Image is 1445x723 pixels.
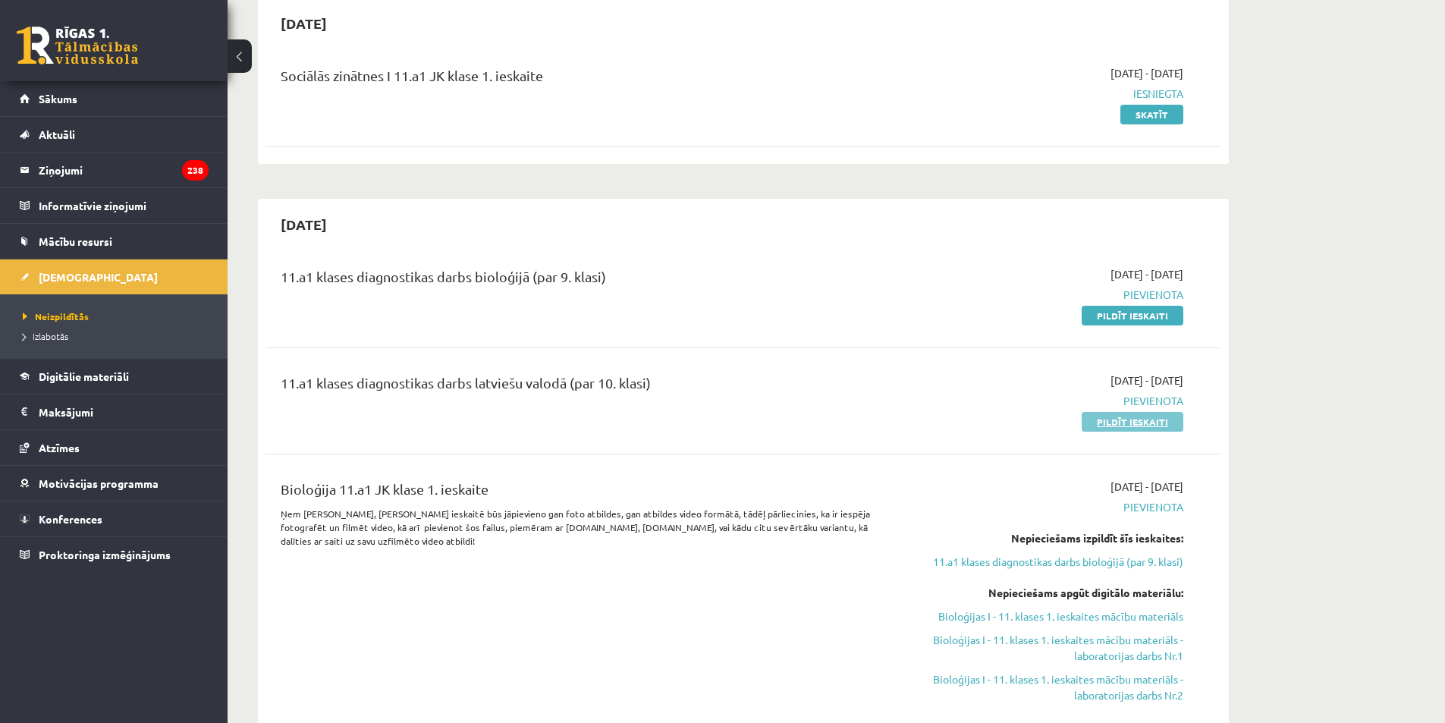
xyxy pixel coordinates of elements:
a: Ziņojumi238 [20,152,209,187]
span: Motivācijas programma [39,476,159,490]
a: Aktuāli [20,117,209,152]
a: Bioloģijas I - 11. klases 1. ieskaites mācību materiāls - laboratorijas darbs Nr.2 [897,671,1183,703]
i: 238 [182,160,209,181]
span: [DATE] - [DATE] [1110,373,1183,388]
a: Informatīvie ziņojumi [20,188,209,223]
a: Proktoringa izmēģinājums [20,537,209,572]
div: Sociālās zinātnes I 11.a1 JK klase 1. ieskaite [281,65,875,93]
legend: Ziņojumi [39,152,209,187]
div: Nepieciešams izpildīt šīs ieskaites: [897,530,1183,546]
a: Maksājumi [20,395,209,429]
span: Sākums [39,92,77,105]
span: Proktoringa izmēģinājums [39,548,171,561]
span: Pievienota [897,287,1183,303]
a: Pildīt ieskaiti [1082,306,1183,325]
div: 11.a1 klases diagnostikas darbs latviešu valodā (par 10. klasi) [281,373,875,401]
a: [DEMOGRAPHIC_DATA] [20,259,209,294]
span: Iesniegta [897,86,1183,102]
span: Mācību resursi [39,234,112,248]
span: Aktuāli [39,127,75,141]
span: [DEMOGRAPHIC_DATA] [39,270,158,284]
a: Digitālie materiāli [20,359,209,394]
a: 11.a1 klases diagnostikas darbs bioloģijā (par 9. klasi) [897,554,1183,570]
div: Nepieciešams apgūt digitālo materiālu: [897,585,1183,601]
div: Bioloģija 11.a1 JK klase 1. ieskaite [281,479,875,507]
span: [DATE] - [DATE] [1110,65,1183,81]
span: Digitālie materiāli [39,369,129,383]
span: [DATE] - [DATE] [1110,479,1183,495]
p: Ņem [PERSON_NAME], [PERSON_NAME] ieskaitē būs jāpievieno gan foto atbildes, gan atbildes video fo... [281,507,875,548]
h2: [DATE] [265,5,342,41]
div: 11.a1 klases diagnostikas darbs bioloģijā (par 9. klasi) [281,266,875,294]
span: Pievienota [897,499,1183,515]
a: Mācību resursi [20,224,209,259]
a: Neizpildītās [23,310,212,323]
a: Motivācijas programma [20,466,209,501]
legend: Maksājumi [39,395,209,429]
a: Skatīt [1120,105,1183,124]
span: [DATE] - [DATE] [1110,266,1183,282]
a: Bioloģijas I - 11. klases 1. ieskaites mācību materiāls - laboratorijas darbs Nr.1 [897,632,1183,664]
legend: Informatīvie ziņojumi [39,188,209,223]
a: Bioloģijas I - 11. klases 1. ieskaites mācību materiāls [897,608,1183,624]
span: Izlabotās [23,330,68,342]
a: Sākums [20,81,209,116]
a: Rīgas 1. Tālmācības vidusskola [17,27,138,64]
a: Pildīt ieskaiti [1082,412,1183,432]
h2: [DATE] [265,206,342,242]
span: Atzīmes [39,441,80,454]
span: Neizpildītās [23,310,89,322]
span: Pievienota [897,393,1183,409]
span: Konferences [39,512,102,526]
a: Atzīmes [20,430,209,465]
a: Konferences [20,501,209,536]
a: Izlabotās [23,329,212,343]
